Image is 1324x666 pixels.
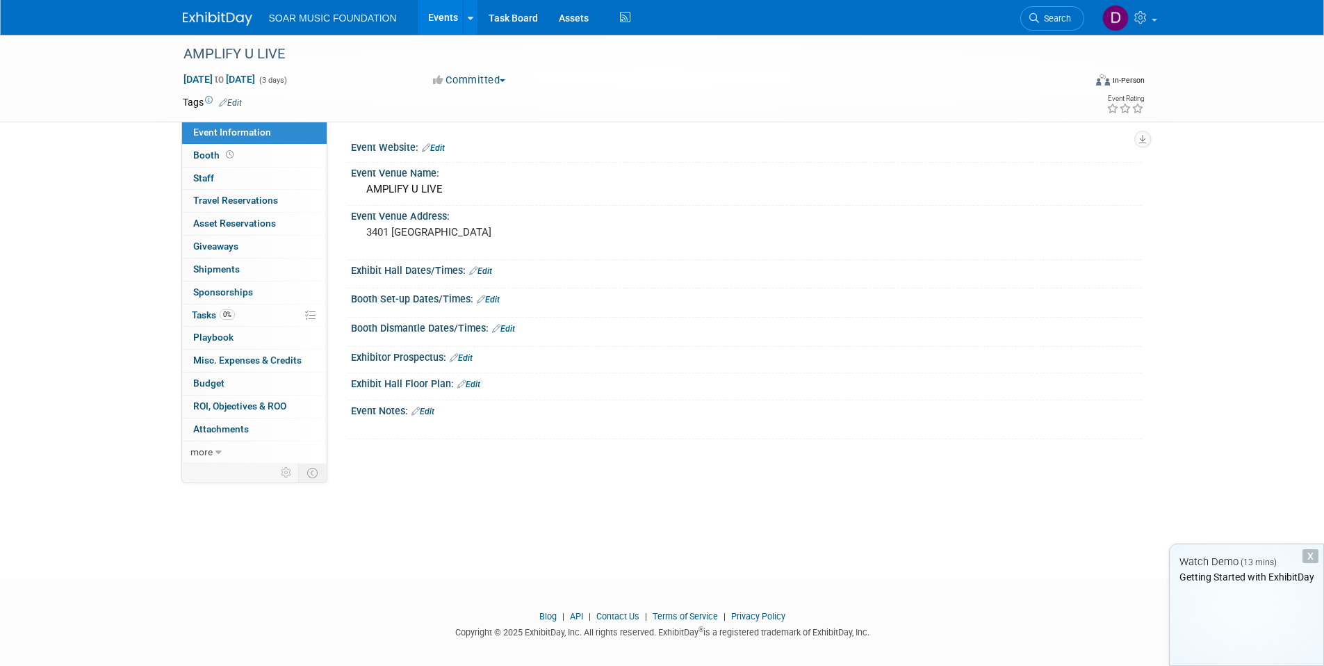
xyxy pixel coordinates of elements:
div: Exhibitor Prospectus: [351,347,1142,365]
a: Blog [539,611,557,622]
a: Edit [422,143,445,153]
span: | [720,611,729,622]
span: Booth [193,149,236,161]
a: Misc. Expenses & Credits [182,350,327,372]
span: Search [1039,13,1071,24]
a: Tasks0% [182,304,327,327]
a: Edit [219,98,242,108]
span: Playbook [193,332,234,343]
a: Travel Reservations [182,190,327,212]
span: Attachments [193,423,249,434]
img: Format-Inperson.png [1096,74,1110,86]
a: Event Information [182,122,327,144]
div: Watch Demo [1170,555,1323,569]
span: (3 days) [258,76,287,85]
div: Exhibit Hall Dates/Times: [351,260,1142,278]
a: Edit [492,324,515,334]
span: Tasks [192,309,235,320]
a: Edit [477,295,500,304]
a: Sponsorships [182,282,327,304]
a: API [570,611,583,622]
div: Event Rating [1106,95,1144,102]
div: Dismiss [1302,549,1318,563]
span: Sponsorships [193,286,253,298]
span: | [641,611,651,622]
a: Shipments [182,259,327,281]
button: Committed [428,73,511,88]
div: Booth Set-up Dates/Times: [351,289,1142,307]
span: Misc. Expenses & Credits [193,355,302,366]
a: ROI, Objectives & ROO [182,396,327,418]
a: Contact Us [596,611,639,622]
span: ROI, Objectives & ROO [193,400,286,412]
span: Budget [193,377,224,389]
div: Exhibit Hall Floor Plan: [351,373,1142,391]
div: AMPLIFY U LIVE [179,42,1063,67]
div: Event Notes: [351,400,1142,419]
div: Event Website: [351,137,1142,155]
img: ExhibitDay [183,12,252,26]
div: In-Person [1112,75,1145,86]
span: more [190,446,213,457]
span: Shipments [193,263,240,275]
span: SOAR MUSIC FOUNDATION [269,13,397,24]
a: Edit [469,266,492,276]
a: Booth [182,145,327,167]
td: Toggle Event Tabs [298,464,327,482]
a: Privacy Policy [731,611,785,622]
span: Giveaways [193,241,238,252]
div: Event Format [1002,72,1145,93]
span: 0% [220,309,235,320]
a: more [182,441,327,464]
a: Asset Reservations [182,213,327,235]
div: Event Venue Name: [351,163,1142,180]
span: | [559,611,568,622]
a: Budget [182,373,327,395]
span: to [213,74,226,85]
span: Event Information [193,127,271,138]
a: Edit [450,353,473,363]
a: Playbook [182,327,327,349]
pre: 3401 [GEOGRAPHIC_DATA] [366,226,665,238]
span: Travel Reservations [193,195,278,206]
a: Staff [182,168,327,190]
div: Getting Started with ExhibitDay [1170,570,1323,584]
span: (13 mins) [1241,558,1277,567]
a: Edit [411,407,434,416]
a: Search [1020,6,1084,31]
div: Booth Dismantle Dates/Times: [351,318,1142,336]
div: Event Venue Address: [351,206,1142,223]
span: Asset Reservations [193,218,276,229]
span: Staff [193,172,214,184]
div: AMPLIFY U LIVE [361,179,1131,200]
a: Attachments [182,419,327,441]
a: Giveaways [182,236,327,258]
span: [DATE] [DATE] [183,73,256,86]
span: Booth not reserved yet [223,149,236,160]
sup: ® [698,626,703,633]
a: Edit [457,380,480,389]
img: Devonrick Jefferson [1102,5,1129,31]
td: Tags [183,95,242,109]
a: Terms of Service [653,611,718,622]
span: | [585,611,594,622]
td: Personalize Event Tab Strip [275,464,299,482]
